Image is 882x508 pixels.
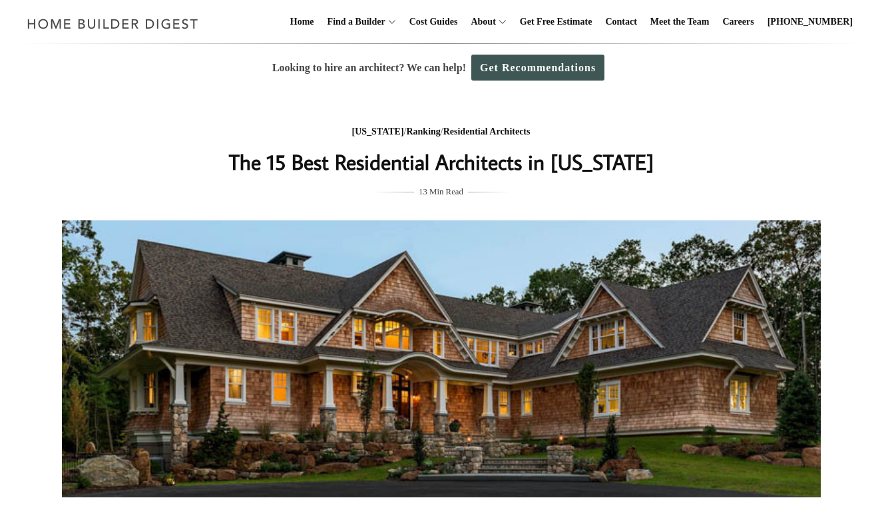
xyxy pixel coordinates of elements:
[176,146,707,178] h1: The 15 Best Residential Architects in [US_STATE]
[404,1,463,43] a: Cost Guides
[21,11,204,37] img: Home Builder Digest
[419,184,463,199] span: 13 Min Read
[471,55,604,81] a: Get Recommendations
[285,1,320,43] a: Home
[762,1,858,43] a: [PHONE_NUMBER]
[352,127,404,136] a: [US_STATE]
[322,1,385,43] a: Find a Builder
[718,1,760,43] a: Careers
[443,127,531,136] a: Residential Architects
[406,127,440,136] a: Ranking
[515,1,598,43] a: Get Free Estimate
[600,1,642,43] a: Contact
[176,124,707,140] div: / /
[465,1,495,43] a: About
[645,1,715,43] a: Meet the Team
